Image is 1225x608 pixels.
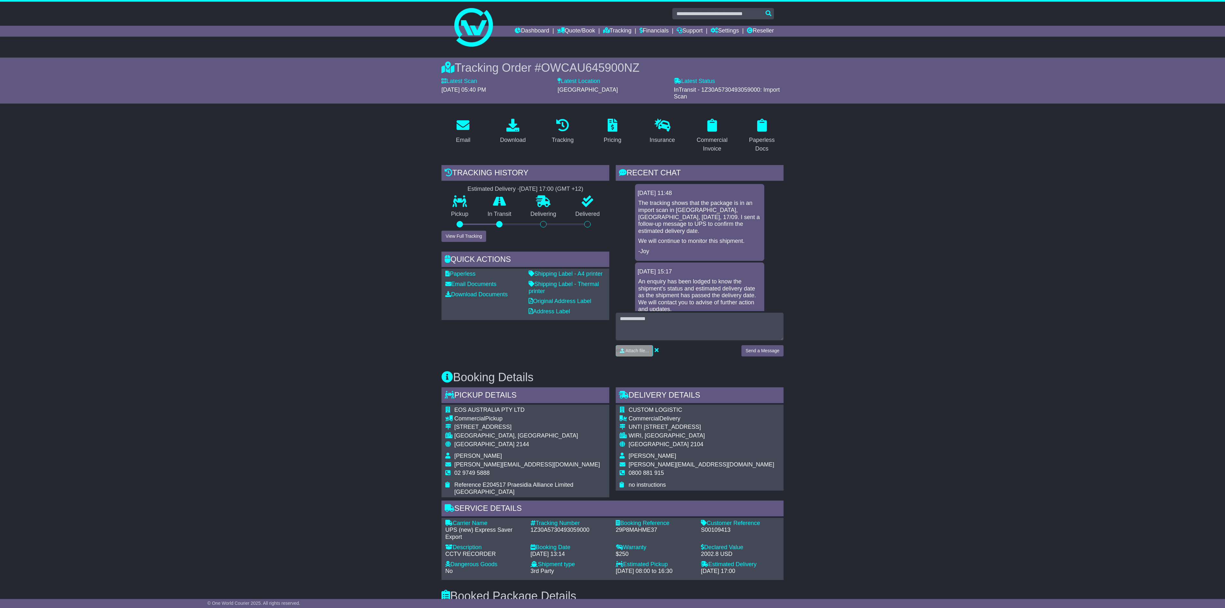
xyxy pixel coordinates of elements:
[629,407,682,413] span: CUSTOM LOGISTIC
[441,252,609,269] div: Quick Actions
[500,136,526,144] div: Download
[496,116,530,147] a: Download
[649,136,675,144] div: Insurance
[441,165,609,182] div: Tracking history
[441,387,609,405] div: Pickup Details
[454,461,600,468] span: [PERSON_NAME][EMAIL_ADDRESS][DOMAIN_NAME]
[452,116,475,147] a: Email
[552,136,574,144] div: Tracking
[566,211,610,218] p: Delivered
[741,345,784,356] button: Send a Message
[456,136,470,144] div: Email
[445,561,524,568] div: Dangerous Goods
[638,190,762,197] div: [DATE] 11:48
[207,601,300,606] span: © One World Courier 2025. All rights reserved.
[454,482,573,495] span: Reference E204517 Praesidia Alliance Limited [GEOGRAPHIC_DATA]
[445,520,524,527] div: Carrier Name
[629,415,774,422] div: Delivery
[640,26,669,37] a: Financials
[445,281,496,287] a: Email Documents
[674,78,715,85] label: Latest Status
[616,165,784,182] div: RECENT CHAT
[441,87,486,93] span: [DATE] 05:40 PM
[616,568,694,575] div: [DATE] 08:00 to 16:30
[515,26,549,37] a: Dashboard
[445,544,524,551] div: Description
[445,271,476,277] a: Paperless
[445,527,524,540] div: UPS (new) Express Saver Export
[454,424,605,431] div: [STREET_ADDRESS]
[441,231,486,242] button: View Full Tracking
[694,136,730,153] div: Commercial Invoice
[629,441,689,447] span: [GEOGRAPHIC_DATA]
[441,186,609,193] div: Estimated Delivery -
[616,527,694,534] div: 29P8MAHME37
[441,61,784,75] div: Tracking Order #
[676,26,703,37] a: Support
[638,248,761,255] p: -Joy
[638,278,761,313] p: An enquiry has been lodged to know the shipment's status and estimated delivery date as the shipm...
[744,136,779,153] div: Paperless Docs
[701,544,780,551] div: Declared Value
[445,568,453,574] span: No
[747,26,774,37] a: Reseller
[629,453,676,459] span: [PERSON_NAME]
[629,482,666,488] span: no instructions
[529,298,591,304] a: Original Address Label
[701,561,780,568] div: Estimated Delivery
[603,136,621,144] div: Pricing
[445,551,524,558] div: CCTV RECORDER
[616,387,784,405] div: Delivery Details
[629,424,774,431] div: UNTI [STREET_ADDRESS]
[690,441,703,447] span: 2104
[674,87,780,100] span: InTransit - 1Z30A5730493059000: Import Scan
[616,520,694,527] div: Booking Reference
[454,407,524,413] span: EOS AUSTRALIA PTY LTD
[445,291,508,298] a: Download Documents
[531,527,609,534] div: 1Z30A5730493059000
[629,461,774,468] span: [PERSON_NAME][EMAIL_ADDRESS][DOMAIN_NAME]
[441,590,784,603] h3: Booked Package Details
[454,415,605,422] div: Pickup
[441,501,784,518] div: Service Details
[548,116,578,147] a: Tracking
[441,211,478,218] p: Pickup
[701,527,780,534] div: S00109413
[629,470,664,476] span: 0800 881 915
[638,238,761,245] p: We will continue to monitor this shipment.
[603,26,631,37] a: Tracking
[531,520,609,527] div: Tracking Number
[638,200,761,235] p: The tracking shows that the package is in an import scan in [GEOGRAPHIC_DATA], [GEOGRAPHIC_DATA],...
[454,453,502,459] span: [PERSON_NAME]
[701,551,780,558] div: 2002.8 USD
[711,26,739,37] a: Settings
[541,61,640,74] span: OWCAU645900NZ
[616,561,694,568] div: Estimated Pickup
[740,116,784,155] a: Paperless Docs
[558,87,618,93] span: [GEOGRAPHIC_DATA]
[519,186,583,193] div: [DATE] 17:00 (GMT +12)
[529,271,603,277] a: Shipping Label - A4 printer
[629,415,659,422] span: Commercial
[521,211,566,218] p: Delivering
[516,441,529,447] span: 2144
[645,116,679,147] a: Insurance
[529,281,599,294] a: Shipping Label - Thermal printer
[454,415,485,422] span: Commercial
[557,26,595,37] a: Quote/Book
[616,551,694,558] div: $250
[638,268,762,275] div: [DATE] 15:17
[529,308,570,315] a: Address Label
[478,211,521,218] p: In Transit
[441,371,784,384] h3: Booking Details
[454,432,605,439] div: [GEOGRAPHIC_DATA], [GEOGRAPHIC_DATA]
[629,432,774,439] div: WIRI, [GEOGRAPHIC_DATA]
[690,116,734,155] a: Commercial Invoice
[441,78,477,85] label: Latest Scan
[454,470,490,476] span: 02 9749 5888
[531,568,554,574] span: 3rd Party
[558,78,600,85] label: Latest Location
[454,441,514,447] span: [GEOGRAPHIC_DATA]
[531,551,609,558] div: [DATE] 13:14
[701,568,780,575] div: [DATE] 17:00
